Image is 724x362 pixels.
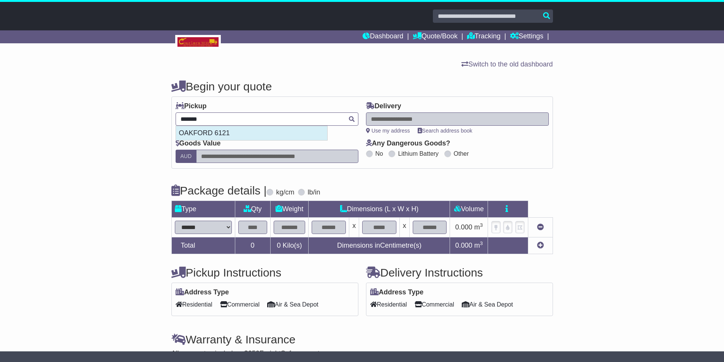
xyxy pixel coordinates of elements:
span: Residential [370,299,407,310]
label: No [375,150,383,157]
div: All our quotes include a $ FreightSafe warranty. [171,349,553,358]
sup: 3 [480,222,483,228]
label: Address Type [176,288,229,297]
label: kg/cm [276,188,294,197]
span: 0.000 [455,223,472,231]
span: 0 [277,242,280,249]
span: 250 [248,349,260,357]
h4: Pickup Instructions [171,266,358,279]
label: Other [454,150,469,157]
span: m [474,223,483,231]
label: Address Type [370,288,424,297]
h4: Package details | [171,184,267,197]
label: AUD [176,150,197,163]
label: Goods Value [176,139,221,148]
span: 0.000 [455,242,472,249]
h4: Begin your quote [171,80,553,93]
td: Dimensions (L x W x H) [309,201,450,218]
td: Kilo(s) [270,237,309,254]
label: Pickup [176,102,207,111]
a: Add new item [537,242,544,249]
td: Weight [270,201,309,218]
span: Air & Sea Depot [267,299,318,310]
h4: Warranty & Insurance [171,333,553,346]
td: Type [171,201,235,218]
span: m [474,242,483,249]
h4: Delivery Instructions [366,266,553,279]
div: OAKFORD 6121 [176,126,327,141]
td: x [399,218,409,237]
td: Total [171,237,235,254]
a: Tracking [467,30,501,43]
td: x [349,218,359,237]
a: Dashboard [363,30,403,43]
a: Search address book [418,128,472,134]
a: Settings [510,30,543,43]
td: 0 [235,237,270,254]
span: Air & Sea Depot [462,299,513,310]
span: Residential [176,299,212,310]
label: Lithium Battery [398,150,439,157]
a: Switch to the old dashboard [461,60,553,68]
label: lb/in [307,188,320,197]
a: Remove this item [537,223,544,231]
label: Any Dangerous Goods? [366,139,450,148]
td: Dimensions in Centimetre(s) [309,237,450,254]
label: Delivery [366,102,401,111]
span: Commercial [220,299,260,310]
a: Quote/Book [413,30,458,43]
td: Qty [235,201,270,218]
a: Use my address [366,128,410,134]
sup: 3 [480,240,483,246]
td: Volume [450,201,488,218]
typeahead: Please provide city [176,112,358,126]
span: Commercial [415,299,454,310]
